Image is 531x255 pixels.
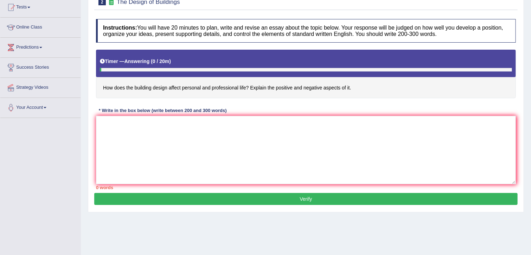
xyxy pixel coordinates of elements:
a: Your Account [0,98,81,116]
div: 0 words [96,184,516,191]
b: Instructions: [103,25,137,31]
div: * Write in the box below (write between 200 and 300 words) [96,107,229,114]
a: Predictions [0,38,81,55]
b: ) [169,58,171,64]
a: Online Class [0,18,81,35]
b: Answering [124,58,150,64]
a: Success Stories [0,58,81,75]
b: ( [151,58,153,64]
h5: Timer — [100,59,171,64]
a: Strategy Videos [0,78,81,95]
button: Verify [94,193,518,205]
h4: You will have 20 minutes to plan, write and revise an essay about the topic below. Your response ... [96,19,516,43]
b: 0 / 20m [153,58,169,64]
